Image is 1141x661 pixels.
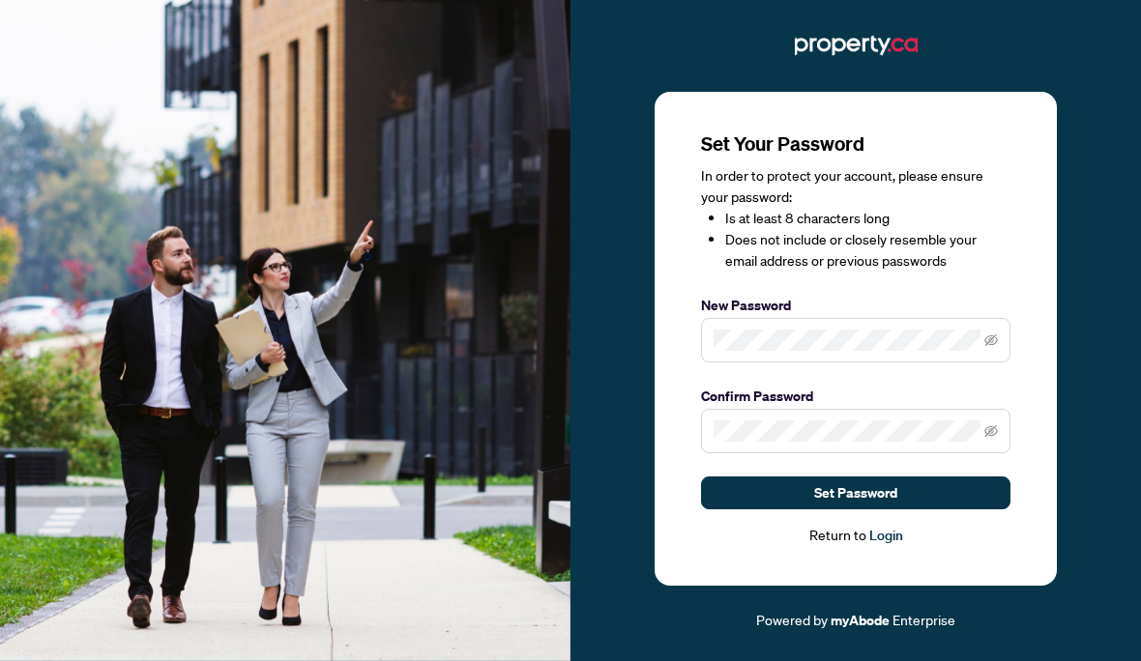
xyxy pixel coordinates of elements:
[725,208,1010,229] li: Is at least 8 characters long
[795,30,918,61] img: ma-logo
[756,611,828,628] span: Powered by
[869,527,903,544] a: Login
[831,610,890,631] a: myAbode
[725,229,1010,272] li: Does not include or closely resemble your email address or previous passwords
[701,476,1010,509] button: Set Password
[814,477,897,508] span: Set Password
[892,611,955,628] span: Enterprise
[984,333,998,347] span: eye-invisible
[701,525,1010,547] div: Return to
[984,424,998,438] span: eye-invisible
[701,165,1010,272] div: In order to protect your account, please ensure your password:
[701,386,1010,407] label: Confirm Password
[701,130,1010,158] h3: Set Your Password
[701,295,1010,316] label: New Password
